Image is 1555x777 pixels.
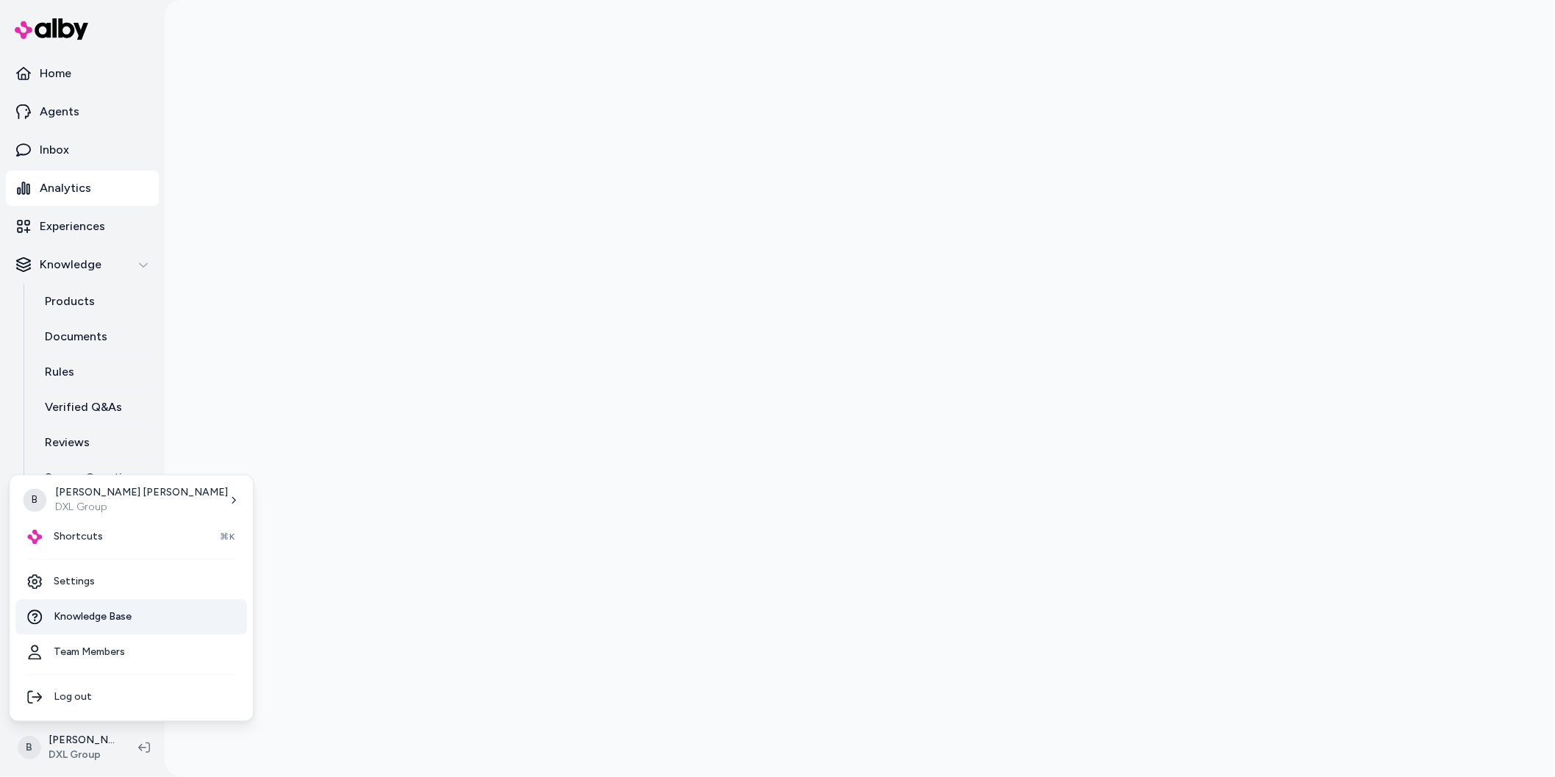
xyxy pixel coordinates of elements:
div: Log out [15,680,247,715]
span: Shortcuts [54,530,103,545]
p: [PERSON_NAME] [PERSON_NAME] [55,486,228,501]
p: DXL Group [55,501,228,515]
img: alby Logo [27,530,42,545]
span: B [23,489,46,512]
span: ⌘K [220,531,235,543]
a: Settings [15,565,247,600]
a: Team Members [15,635,247,670]
span: Knowledge Base [54,610,132,625]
